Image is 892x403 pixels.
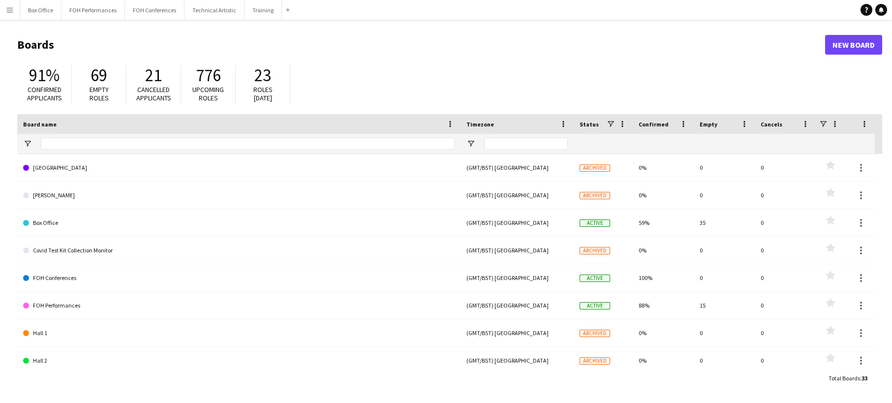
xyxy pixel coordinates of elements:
div: 0% [633,154,694,181]
span: Archived [580,357,610,365]
div: 100% [633,264,694,291]
span: Archived [580,247,610,254]
span: Cancels [761,121,782,128]
div: 0% [633,237,694,264]
div: 0 [694,347,755,374]
a: FOH Performances [23,292,455,319]
button: Open Filter Menu [466,139,475,148]
div: 0 [694,154,755,181]
input: Board name Filter Input [41,138,455,150]
div: 0 [755,319,816,346]
a: Covid Test Kit Collection Monitor [23,237,455,264]
span: 33 [861,374,867,382]
div: 0 [694,182,755,209]
a: Box Office [23,209,455,237]
button: Technical Artistic [185,0,245,20]
div: (GMT/BST) [GEOGRAPHIC_DATA] [461,319,574,346]
div: 0 [755,237,816,264]
div: (GMT/BST) [GEOGRAPHIC_DATA] [461,264,574,291]
span: Board name [23,121,57,128]
h1: Boards [17,37,825,52]
span: Upcoming roles [192,85,224,102]
a: Hall 2 [23,347,455,374]
span: Cancelled applicants [136,85,171,102]
div: 0 [694,264,755,291]
div: 0 [755,209,816,236]
div: 0% [633,319,694,346]
div: (GMT/BST) [GEOGRAPHIC_DATA] [461,347,574,374]
span: Empty roles [90,85,109,102]
span: Confirmed applicants [27,85,62,102]
span: 776 [196,64,221,86]
div: (GMT/BST) [GEOGRAPHIC_DATA] [461,237,574,264]
button: Open Filter Menu [23,139,32,148]
div: 0% [633,182,694,209]
div: 0 [694,319,755,346]
span: Empty [700,121,717,128]
div: 0 [755,182,816,209]
span: Active [580,219,610,227]
div: 0 [755,154,816,181]
span: Timezone [466,121,494,128]
div: 35 [694,209,755,236]
span: Archived [580,192,610,199]
a: New Board [825,35,882,55]
div: (GMT/BST) [GEOGRAPHIC_DATA] [461,292,574,319]
div: 0 [694,237,755,264]
div: : [829,369,867,388]
button: Training [245,0,282,20]
button: FOH Performances [62,0,125,20]
button: FOH Conferences [125,0,185,20]
div: 0 [755,347,816,374]
span: Status [580,121,599,128]
div: 0 [755,292,816,319]
span: 23 [254,64,271,86]
div: 15 [694,292,755,319]
a: FOH Conferences [23,264,455,292]
span: Total Boards [829,374,860,382]
div: (GMT/BST) [GEOGRAPHIC_DATA] [461,154,574,181]
span: Confirmed [639,121,669,128]
a: Hall 1 [23,319,455,347]
div: 0% [633,347,694,374]
button: Box Office [20,0,62,20]
span: Archived [580,330,610,337]
input: Timezone Filter Input [484,138,568,150]
div: (GMT/BST) [GEOGRAPHIC_DATA] [461,209,574,236]
div: (GMT/BST) [GEOGRAPHIC_DATA] [461,182,574,209]
span: Archived [580,164,610,172]
a: [PERSON_NAME] [23,182,455,209]
span: 69 [91,64,107,86]
span: Active [580,275,610,282]
a: [GEOGRAPHIC_DATA] [23,154,455,182]
div: 88% [633,292,694,319]
span: Active [580,302,610,310]
span: 21 [145,64,162,86]
span: 91% [29,64,60,86]
div: 59% [633,209,694,236]
div: 0 [755,264,816,291]
span: Roles [DATE] [253,85,273,102]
